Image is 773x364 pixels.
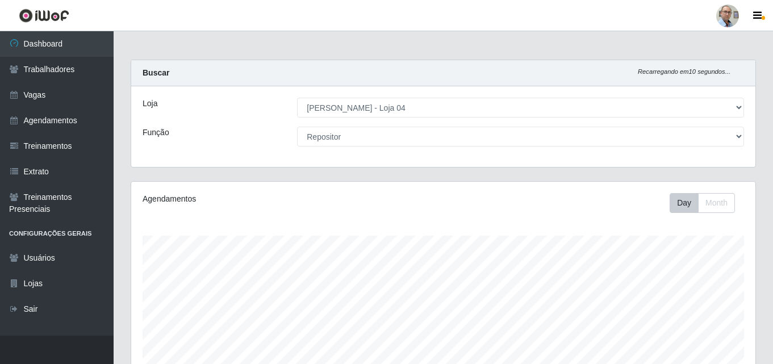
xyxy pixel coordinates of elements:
[698,193,735,213] button: Month
[670,193,735,213] div: First group
[670,193,699,213] button: Day
[143,193,383,205] div: Agendamentos
[143,68,169,77] strong: Buscar
[670,193,744,213] div: Toolbar with button groups
[143,127,169,139] label: Função
[19,9,69,23] img: CoreUI Logo
[638,68,730,75] i: Recarregando em 10 segundos...
[143,98,157,110] label: Loja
